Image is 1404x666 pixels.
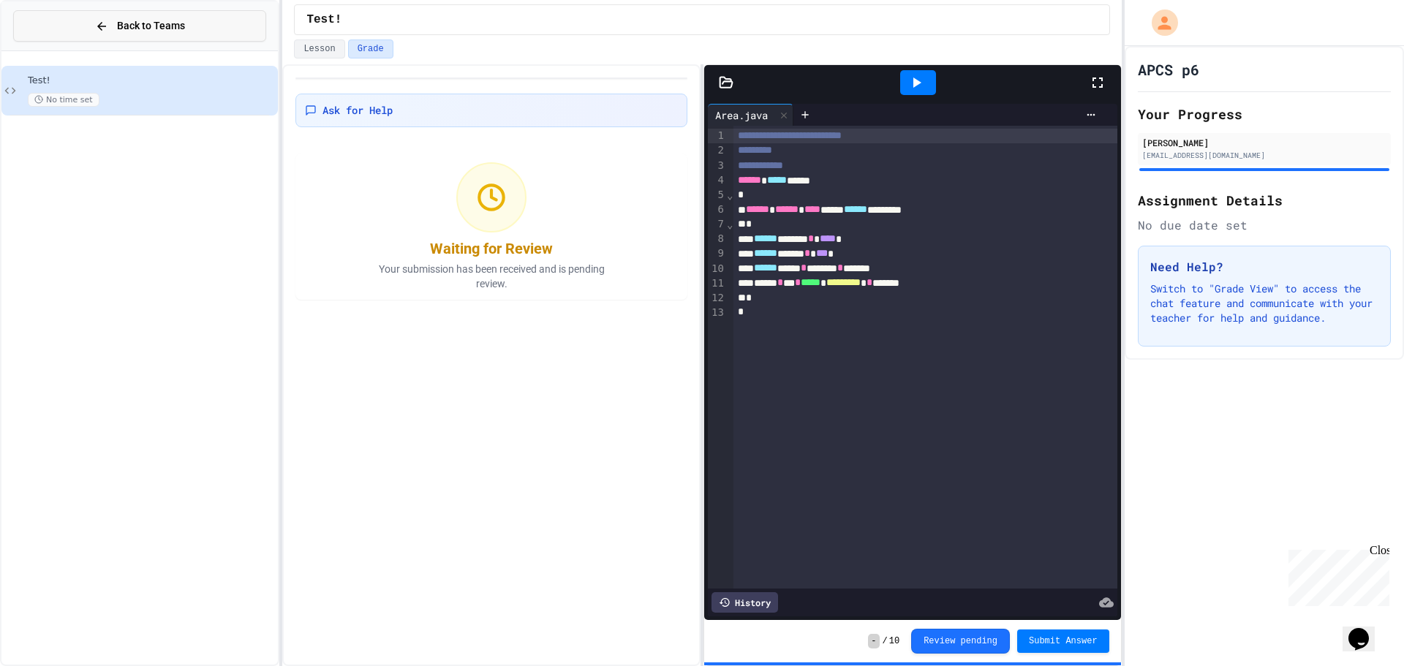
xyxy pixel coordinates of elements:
span: Fold line [726,189,733,201]
h1: APCS p6 [1138,59,1199,80]
div: No due date set [1138,216,1391,234]
span: Submit Answer [1029,635,1098,647]
h2: Your Progress [1138,104,1391,124]
p: Switch to "Grade View" to access the chat feature and communicate with your teacher for help and ... [1150,281,1378,325]
div: 6 [708,203,726,217]
h2: Assignment Details [1138,190,1391,211]
button: Back to Teams [13,10,266,42]
div: [EMAIL_ADDRESS][DOMAIN_NAME] [1142,150,1386,161]
span: Back to Teams [117,18,185,34]
iframe: chat widget [1283,544,1389,606]
div: 12 [708,291,726,306]
div: 1 [708,129,726,143]
div: 8 [708,232,726,246]
div: Area.java [708,104,793,126]
span: No time set [28,93,99,107]
div: 2 [708,143,726,158]
div: 5 [708,188,726,203]
span: / [883,635,888,647]
button: Review pending [911,629,1010,654]
div: Area.java [708,107,775,123]
span: Test! [306,11,341,29]
span: Test! [28,75,275,87]
span: 10 [889,635,899,647]
button: Lesson [294,39,344,58]
div: My Account [1136,6,1182,39]
div: Chat with us now!Close [6,6,101,93]
div: 7 [708,217,726,232]
button: Grade [348,39,393,58]
iframe: chat widget [1343,608,1389,651]
span: Fold line [726,219,733,230]
div: Waiting for Review [430,238,553,259]
div: 3 [708,159,726,173]
div: 13 [708,306,726,320]
div: History [712,592,778,613]
span: Ask for Help [322,103,393,118]
div: 4 [708,173,726,188]
div: 11 [708,276,726,291]
button: Submit Answer [1017,629,1109,653]
div: [PERSON_NAME] [1142,136,1386,149]
p: Your submission has been received and is pending review. [360,262,623,291]
h3: Need Help? [1150,258,1378,276]
span: - [868,634,879,648]
div: 10 [708,262,726,276]
div: 9 [708,246,726,261]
